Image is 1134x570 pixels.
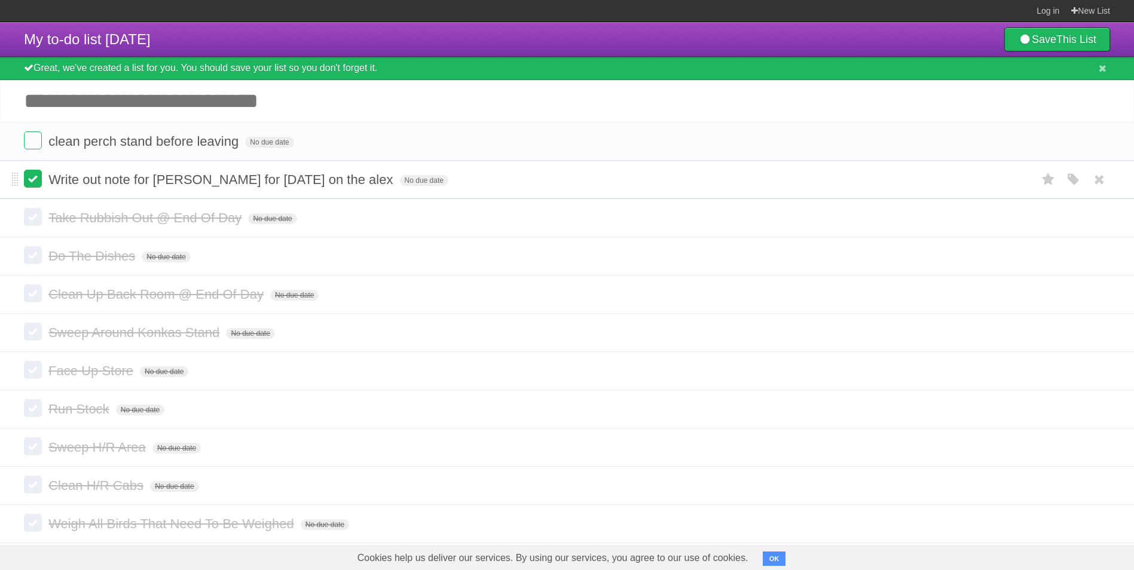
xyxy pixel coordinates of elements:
[48,402,112,416] span: Run Stock
[48,287,267,302] span: Clean Up Back Room @ End Of Day
[245,137,294,148] span: No due date
[48,440,149,455] span: Sweep H/R Area
[301,519,349,530] span: No due date
[142,252,190,262] span: No due date
[24,246,42,264] label: Done
[48,363,136,378] span: Face Up Store
[400,175,448,186] span: No due date
[346,546,760,570] span: Cookies help us deliver our services. By using our services, you agree to our use of cookies.
[24,31,151,47] span: My to-do list [DATE]
[150,481,198,492] span: No due date
[152,443,201,453] span: No due date
[48,516,297,531] span: Weigh All Birds That Need To Be Weighed
[1004,27,1110,51] a: SaveThis List
[24,208,42,226] label: Done
[226,328,274,339] span: No due date
[24,514,42,532] label: Done
[24,323,42,341] label: Done
[1056,33,1096,45] b: This List
[48,134,242,149] span: clean perch stand before leaving
[48,478,146,493] span: Clean H/R Cabs
[48,249,138,263] span: Do The Dishes
[24,170,42,188] label: Done
[48,172,396,187] span: Write out note for [PERSON_NAME] for [DATE] on the alex
[248,213,297,224] span: No due date
[140,366,188,377] span: No due date
[763,551,786,566] button: OK
[24,361,42,379] label: Done
[24,399,42,417] label: Done
[116,404,164,415] span: No due date
[24,131,42,149] label: Done
[24,476,42,494] label: Done
[270,290,319,301] span: No due date
[24,437,42,455] label: Done
[48,210,244,225] span: Take Rubbish Out @ End Of Day
[1037,170,1060,189] label: Star task
[24,284,42,302] label: Done
[48,325,222,340] span: Sweep Around Konkas Stand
